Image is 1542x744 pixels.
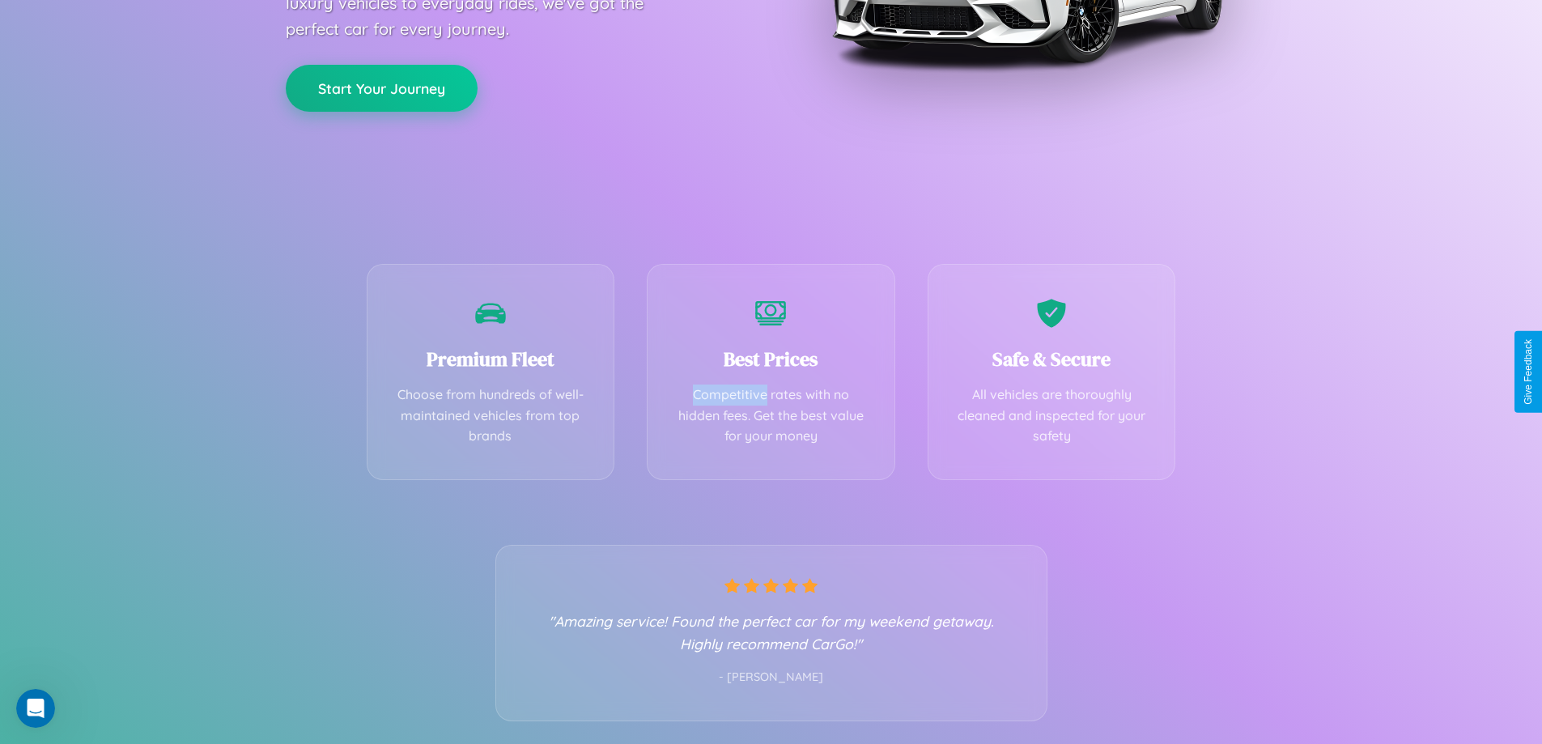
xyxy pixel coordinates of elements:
p: Competitive rates with no hidden fees. Get the best value for your money [672,385,870,447]
div: Give Feedback [1523,339,1534,405]
p: "Amazing service! Found the perfect car for my weekend getaway. Highly recommend CarGo!" [529,610,1014,655]
h3: Best Prices [672,346,870,372]
h3: Premium Fleet [392,346,590,372]
h3: Safe & Secure [953,346,1151,372]
p: - [PERSON_NAME] [529,667,1014,688]
p: All vehicles are thoroughly cleaned and inspected for your safety [953,385,1151,447]
p: Choose from hundreds of well-maintained vehicles from top brands [392,385,590,447]
button: Start Your Journey [286,65,478,112]
iframe: Intercom live chat [16,689,55,728]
